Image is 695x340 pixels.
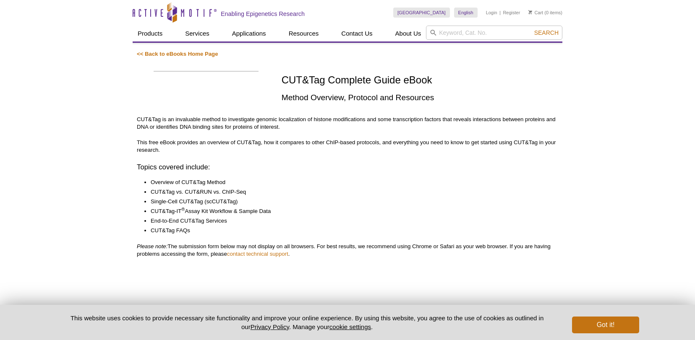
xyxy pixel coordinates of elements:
[282,92,558,103] h2: Method Overview, Protocol and Resources
[151,227,550,234] li: CUT&Tag FAQs
[181,207,185,212] sup: ®
[151,208,550,215] li: CUT&Tag-IT Assay Kit Workflow & Sample Data
[486,10,497,16] a: Login
[282,75,558,87] h1: CUT&Tag Complete Guide eBook
[499,8,501,18] li: |
[151,179,550,186] li: Overview of CUT&Tag Method
[528,10,543,16] a: Cart
[572,317,639,333] button: Got it!
[154,71,259,72] img: CUT&Tag Complete Guide eBook
[227,251,288,257] a: contact technical support
[180,26,214,42] a: Services
[137,139,558,154] p: This free eBook provides an overview of CUT&Tag, how it compares to other ChIP-based protocols, a...
[56,314,558,331] p: This website uses cookies to provide necessary site functionality and improve your online experie...
[393,8,450,18] a: [GEOGRAPHIC_DATA]
[221,10,305,18] h2: Enabling Epigenetics Research
[532,29,561,36] button: Search
[454,8,478,18] a: English
[137,243,167,249] em: Please note:
[336,26,377,42] a: Contact Us
[284,26,324,42] a: Resources
[137,116,558,131] p: CUT&Tag is an invaluable method to investigate genomic localization of histone modifications and ...
[227,26,271,42] a: Applications
[133,26,167,42] a: Products
[528,8,562,18] li: (0 items)
[151,217,550,225] li: End-to-End CUT&Tag Services
[534,29,559,36] span: Search
[503,10,520,16] a: Register
[390,26,426,42] a: About Us
[137,51,218,57] a: << Back to eBooks Home Page
[151,188,550,196] li: CUT&Tag vs. CUT&RUN vs. ChIP-Seq
[329,323,371,330] button: cookie settings
[137,243,558,258] p: The submission form below may not display on all browsers. For best results, we recommend using C...
[251,323,289,330] a: Privacy Policy
[151,198,550,205] li: Single-Cell CUT&Tag (scCUT&Tag)
[528,10,532,14] img: Your Cart
[426,26,562,40] input: Keyword, Cat. No.
[137,162,558,172] h3: Topics covered include:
